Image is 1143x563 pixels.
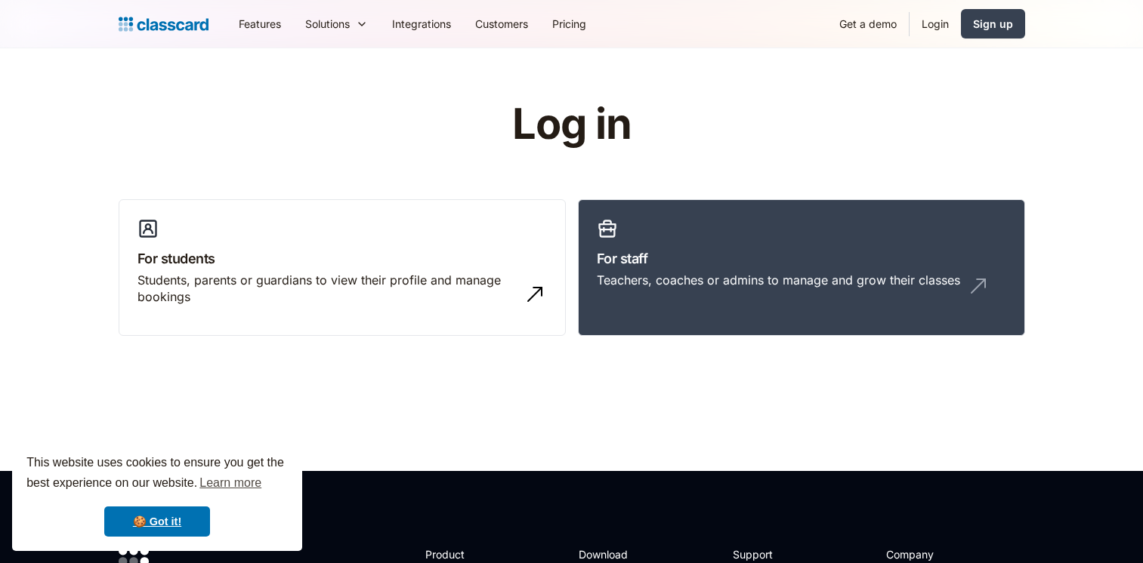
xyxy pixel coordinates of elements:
a: learn more about cookies [197,472,264,494]
a: Pricing [540,7,598,41]
a: Features [227,7,293,41]
a: dismiss cookie message [104,506,210,537]
h3: For students [137,248,547,269]
div: Solutions [305,16,350,32]
h1: Log in [332,101,811,148]
h2: Support [733,546,794,562]
div: Sign up [973,16,1013,32]
a: home [119,14,209,35]
div: Students, parents or guardians to view their profile and manage bookings [137,272,517,306]
a: Integrations [380,7,463,41]
a: Sign up [961,9,1025,38]
h2: Product [425,546,506,562]
div: Solutions [293,7,380,41]
a: For staffTeachers, coaches or admins to manage and grow their classes [578,199,1025,337]
h2: Company [886,546,987,562]
h2: Download [579,546,641,562]
a: Get a demo [827,7,909,41]
a: Customers [463,7,540,41]
a: Login [910,7,961,41]
div: Teachers, coaches or admins to manage and grow their classes [597,272,960,288]
a: For studentsStudents, parents or guardians to view their profile and manage bookings [119,199,566,337]
div: cookieconsent [12,439,302,551]
h3: For staff [597,248,1006,269]
span: This website uses cookies to ensure you get the best experience on our website. [26,454,288,494]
